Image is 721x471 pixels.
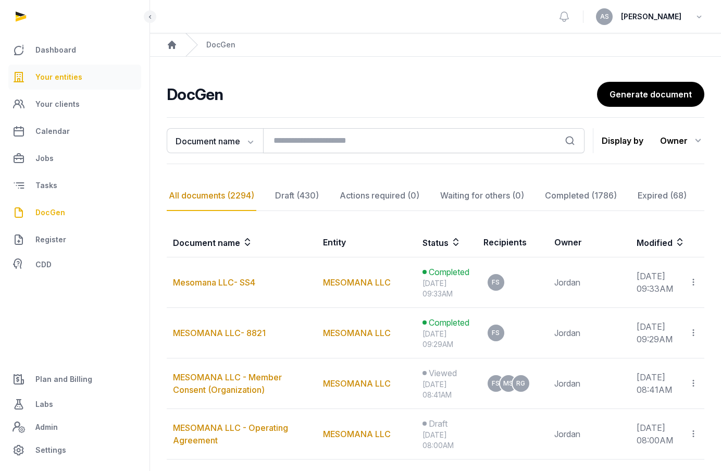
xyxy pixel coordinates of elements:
[323,277,391,288] a: MESOMANA LLC
[273,181,321,211] div: Draft (430)
[630,257,682,308] td: [DATE] 09:33AM
[422,379,470,400] div: [DATE] 08:41AM
[636,181,689,211] div: Expired (68)
[438,181,526,211] div: Waiting for others (0)
[492,330,500,336] span: FS
[35,258,52,271] span: CDD
[422,329,470,350] div: [DATE] 09:29AM
[422,278,470,299] div: [DATE] 09:33AM
[173,277,255,288] a: Mesomana LLC- SS4
[548,228,630,257] th: Owner
[548,409,630,460] td: Jordan
[150,33,721,57] nav: Breadcrumb
[477,228,548,257] th: Recipients
[422,430,470,451] div: [DATE] 08:00AM
[338,181,421,211] div: Actions required (0)
[8,367,141,392] a: Plan and Billing
[35,398,53,411] span: Labs
[173,372,282,395] a: MESOMANA LLC - Member Consent (Organization)
[323,378,391,389] a: MESOMANA LLC
[173,423,288,445] a: MESOMANA LLC - Operating Agreement
[548,358,630,409] td: Jordan
[317,228,416,257] th: Entity
[35,125,70,138] span: Calendar
[602,132,643,149] p: Display by
[35,373,92,386] span: Plan and Billing
[35,152,54,165] span: Jobs
[429,316,469,329] span: Completed
[600,14,609,20] span: AS
[8,392,141,417] a: Labs
[548,257,630,308] td: Jordan
[429,367,457,379] span: Viewed
[8,173,141,198] a: Tasks
[8,38,141,63] a: Dashboard
[516,380,525,387] span: RG
[8,254,141,275] a: CDD
[173,328,266,338] a: MESOMANA LLC- 8821
[8,119,141,144] a: Calendar
[8,417,141,438] a: Admin
[8,200,141,225] a: DocGen
[630,228,705,257] th: Modified
[8,65,141,90] a: Your entities
[8,438,141,463] a: Settings
[167,181,704,211] nav: Tabs
[630,308,682,358] td: [DATE] 09:29AM
[323,328,391,338] a: MESOMANA LLC
[35,421,58,433] span: Admin
[167,228,317,257] th: Document name
[35,179,57,192] span: Tasks
[167,128,263,153] button: Document name
[429,417,447,430] span: Draft
[548,308,630,358] td: Jordan
[660,132,704,149] div: Owner
[429,266,469,278] span: Completed
[8,146,141,171] a: Jobs
[621,10,681,23] span: [PERSON_NAME]
[35,98,80,110] span: Your clients
[596,8,613,25] button: AS
[630,358,682,409] td: [DATE] 08:41AM
[35,233,66,246] span: Register
[492,380,500,387] span: FS
[167,181,256,211] div: All documents (2294)
[206,40,235,50] div: DocGen
[323,429,391,439] a: MESOMANA LLC
[503,380,513,387] span: MS
[630,409,682,460] td: [DATE] 08:00AM
[543,181,619,211] div: Completed (1786)
[35,44,76,56] span: Dashboard
[35,444,66,456] span: Settings
[8,227,141,252] a: Register
[597,82,704,107] a: Generate document
[416,228,477,257] th: Status
[35,71,82,83] span: Your entities
[167,85,597,104] h2: DocGen
[8,92,141,117] a: Your clients
[492,279,500,286] span: FS
[35,206,65,219] span: DocGen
